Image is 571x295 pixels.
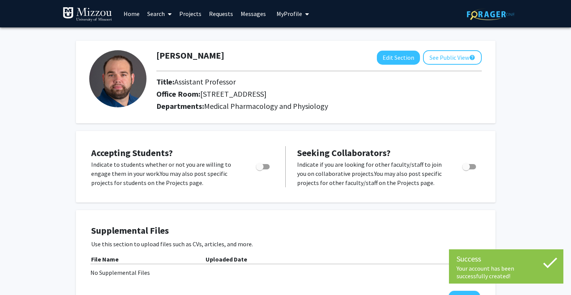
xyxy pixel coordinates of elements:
b: Uploaded Date [206,255,247,263]
a: Requests [205,0,237,27]
div: Toggle [459,160,480,171]
b: File Name [91,255,119,263]
h2: Title: [156,77,357,86]
a: Messages [237,0,270,27]
a: Home [120,0,143,27]
h1: [PERSON_NAME] [156,50,224,61]
button: Edit Section [377,51,420,65]
img: University of Missouri Logo [63,7,112,22]
div: Success [457,253,556,265]
button: See Public View [423,50,482,65]
img: ForagerOne Logo [467,8,515,20]
span: Assistant Professor [174,77,236,86]
span: My Profile [277,10,302,18]
a: Search [143,0,175,27]
p: Use this section to upload files such as CVs, articles, and more. [91,239,480,249]
p: Indicate to students whether or not you are willing to engage them in your work. You may also pos... [91,160,241,187]
div: No Supplemental Files [90,268,481,277]
div: Your account has been successfully created! [457,265,556,280]
a: Projects [175,0,205,27]
span: [STREET_ADDRESS] [200,89,267,99]
h2: Office Room: [156,89,357,99]
h4: Supplemental Files [91,225,480,236]
h2: Departments: [151,102,487,111]
iframe: Chat [6,261,32,289]
span: Seeking Collaborators? [297,147,391,159]
p: Indicate if you are looking for other faculty/staff to join you on collaborative projects. You ma... [297,160,448,187]
mat-icon: help [469,53,475,62]
img: Profile Picture [89,50,146,107]
span: Accepting Students? [91,147,173,159]
div: Toggle [253,160,274,171]
span: Medical Pharmacology and Physiology [204,101,328,111]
